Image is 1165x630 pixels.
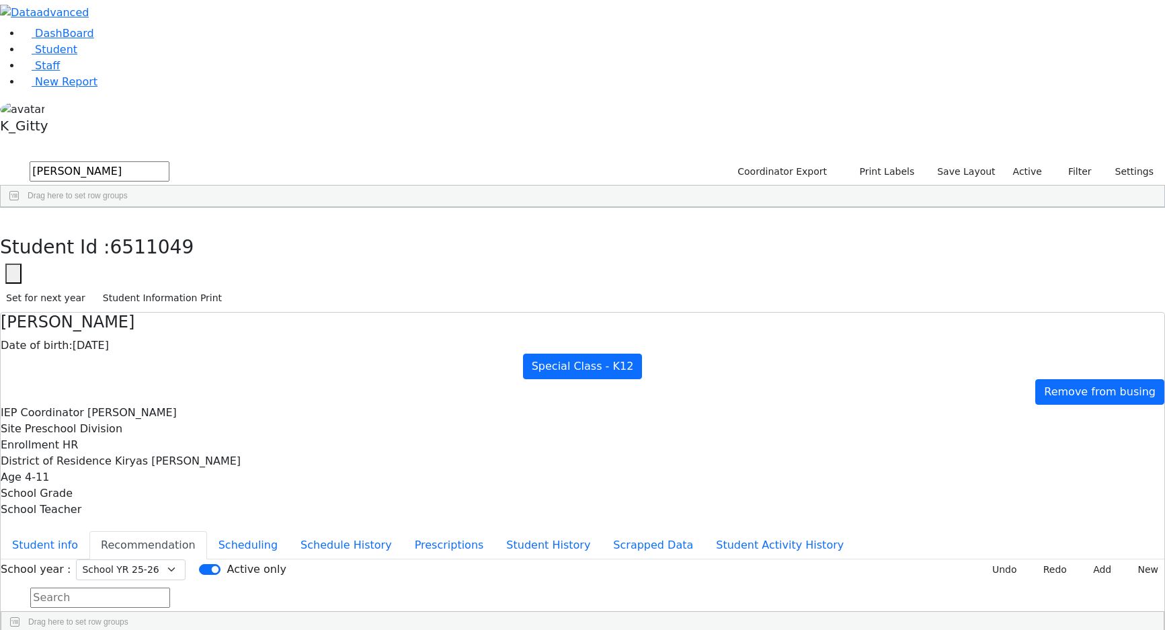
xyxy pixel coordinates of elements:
span: Staff [35,59,60,72]
button: Print Labels [844,161,920,182]
label: School Grade [1,485,73,502]
label: Enrollment [1,437,59,453]
button: Scrapped Data [602,531,705,559]
label: Site [1,421,22,437]
span: HR [63,438,78,451]
a: Special Class - K12 [523,354,643,379]
a: Staff [22,59,60,72]
div: [DATE] [1,338,1164,354]
button: Student History [495,531,602,559]
h4: [PERSON_NAME] [1,313,1164,332]
label: School year : [1,561,71,578]
label: Date of birth: [1,338,73,354]
span: New Report [35,75,97,88]
a: Remove from busing [1035,379,1164,405]
button: Recommendation [89,531,207,559]
button: Student info [1,531,89,559]
button: Settings [1098,161,1160,182]
input: Search [30,588,170,608]
button: Filter [1051,161,1098,182]
label: Active only [227,561,286,578]
button: Save Layout [931,161,1001,182]
span: Drag here to set row groups [28,191,128,200]
span: 4-11 [25,471,49,483]
button: New [1123,559,1164,580]
button: Scheduling [207,531,289,559]
button: Undo [977,559,1023,580]
span: Drag here to set row groups [28,617,128,627]
span: DashBoard [35,27,94,40]
span: [PERSON_NAME] [87,406,177,419]
a: DashBoard [22,27,94,40]
label: Active [1007,161,1048,182]
label: IEP Coordinator [1,405,84,421]
button: Schedule History [289,531,403,559]
span: Preschool Division [25,422,122,435]
span: Remove from busing [1044,385,1156,398]
label: District of Residence [1,453,112,469]
span: Student [35,43,77,56]
a: New Report [22,75,97,88]
button: Prescriptions [403,531,495,559]
button: Redo [1029,559,1073,580]
button: Student Information Print [97,288,228,309]
input: Search [30,161,169,182]
label: Age [1,469,22,485]
span: 6511049 [110,236,194,258]
a: Student [22,43,77,56]
label: School Teacher [1,502,81,518]
button: Coordinator Export [729,161,833,182]
span: Kiryas [PERSON_NAME] [115,455,241,467]
button: Add [1078,559,1117,580]
button: Student Activity History [705,531,855,559]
